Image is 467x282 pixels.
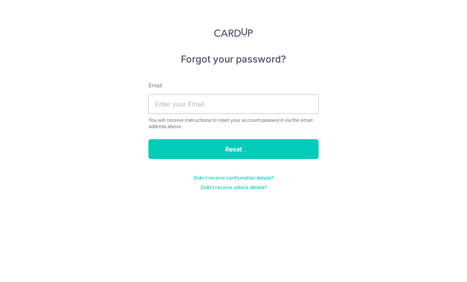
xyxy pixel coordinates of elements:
div: You will receive instructions to reset your account password via the email address above. [148,117,319,130]
a: Didn't receive confirmation details? [194,175,273,181]
input: Reset [148,139,319,159]
a: Didn't receive unlock details? [201,184,267,191]
input: Enter your Email [148,94,319,114]
label: Email [148,81,162,89]
h5: Forgot your password? [148,53,319,66]
img: CardUp Logo [214,28,253,37]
